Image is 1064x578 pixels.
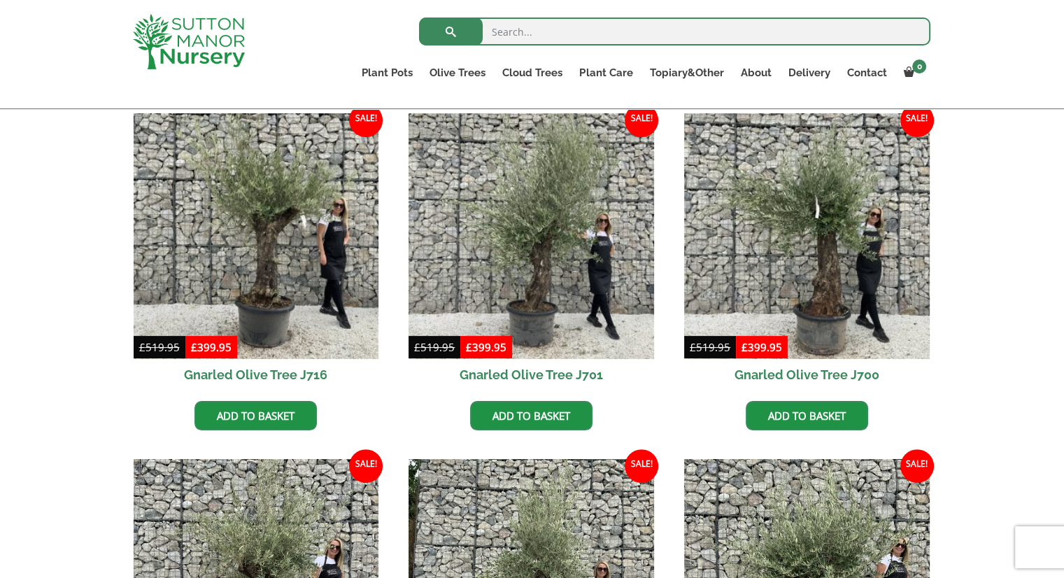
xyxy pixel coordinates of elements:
a: Add to basket: “Gnarled Olive Tree J716” [194,401,317,430]
span: £ [466,340,472,354]
a: 0 [895,63,930,83]
a: Plant Pots [353,63,421,83]
img: Gnarled Olive Tree J700 [684,113,930,359]
bdi: 399.95 [191,340,232,354]
span: Sale! [900,449,934,483]
a: Delivery [779,63,838,83]
a: Olive Trees [421,63,494,83]
bdi: 519.95 [690,340,730,354]
span: Sale! [349,449,383,483]
img: Gnarled Olive Tree J701 [409,113,654,359]
img: Gnarled Olive Tree J716 [134,113,379,359]
a: Add to basket: “Gnarled Olive Tree J701” [470,401,593,430]
a: Topiary&Other [641,63,732,83]
span: Sale! [625,449,658,483]
h2: Gnarled Olive Tree J700 [684,359,930,390]
h2: Gnarled Olive Tree J716 [134,359,379,390]
a: Sale! Gnarled Olive Tree J700 [684,113,930,390]
a: Sale! Gnarled Olive Tree J701 [409,113,654,390]
span: £ [690,340,696,354]
bdi: 519.95 [414,340,455,354]
a: Sale! Gnarled Olive Tree J716 [134,113,379,390]
span: Sale! [900,104,934,137]
span: £ [139,340,146,354]
a: Plant Care [571,63,641,83]
img: logo [133,14,245,69]
a: Contact [838,63,895,83]
span: Sale! [349,104,383,137]
a: Add to basket: “Gnarled Olive Tree J700” [746,401,868,430]
a: About [732,63,779,83]
bdi: 399.95 [466,340,506,354]
span: 0 [912,59,926,73]
h2: Gnarled Olive Tree J701 [409,359,654,390]
input: Search... [419,17,930,45]
bdi: 519.95 [139,340,180,354]
span: £ [414,340,420,354]
span: Sale! [625,104,658,137]
a: Cloud Trees [494,63,571,83]
span: £ [191,340,197,354]
bdi: 399.95 [742,340,782,354]
span: £ [742,340,748,354]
